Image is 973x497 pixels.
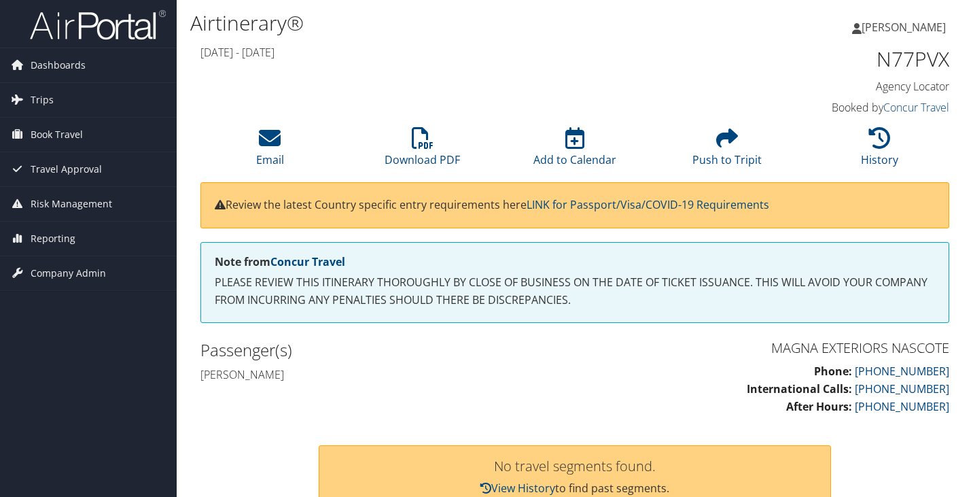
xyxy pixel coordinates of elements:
[855,399,949,414] a: [PHONE_NUMBER]
[585,339,949,358] h3: MAGNA EXTERIORS NASCOTE
[527,197,769,212] a: LINK for Passport/Visa/COVID-19 Requirements
[31,256,106,290] span: Company Admin
[31,187,112,221] span: Risk Management
[852,7,959,48] a: [PERSON_NAME]
[215,274,935,309] p: PLEASE REVIEW THIS ITINERARY THOROUGHLY BY CLOSE OF BUSINESS ON THE DATE OF TICKET ISSUANCE. THIS...
[861,135,898,167] a: History
[31,83,54,117] span: Trips
[200,339,565,362] h2: Passenger(s)
[786,399,852,414] strong: After Hours:
[200,367,565,382] h4: [PERSON_NAME]
[480,481,555,496] a: View History
[256,135,284,167] a: Email
[270,254,345,269] a: Concur Travel
[190,9,703,37] h1: Airtinerary®
[31,48,86,82] span: Dashboards
[385,135,460,167] a: Download PDF
[31,118,83,152] span: Book Travel
[200,45,757,60] h4: [DATE] - [DATE]
[215,196,935,214] p: Review the latest Country specific entry requirements here
[747,381,852,396] strong: International Calls:
[883,100,949,115] a: Concur Travel
[777,45,949,73] h1: N77PVX
[31,152,102,186] span: Travel Approval
[855,381,949,396] a: [PHONE_NUMBER]
[777,100,949,115] h4: Booked by
[30,9,166,41] img: airportal-logo.png
[215,254,345,269] strong: Note from
[855,364,949,379] a: [PHONE_NUMBER]
[533,135,616,167] a: Add to Calendar
[814,364,852,379] strong: Phone:
[31,222,75,256] span: Reporting
[333,460,817,473] h3: No travel segments found.
[862,20,946,35] span: [PERSON_NAME]
[692,135,762,167] a: Push to Tripit
[777,79,949,94] h4: Agency Locator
